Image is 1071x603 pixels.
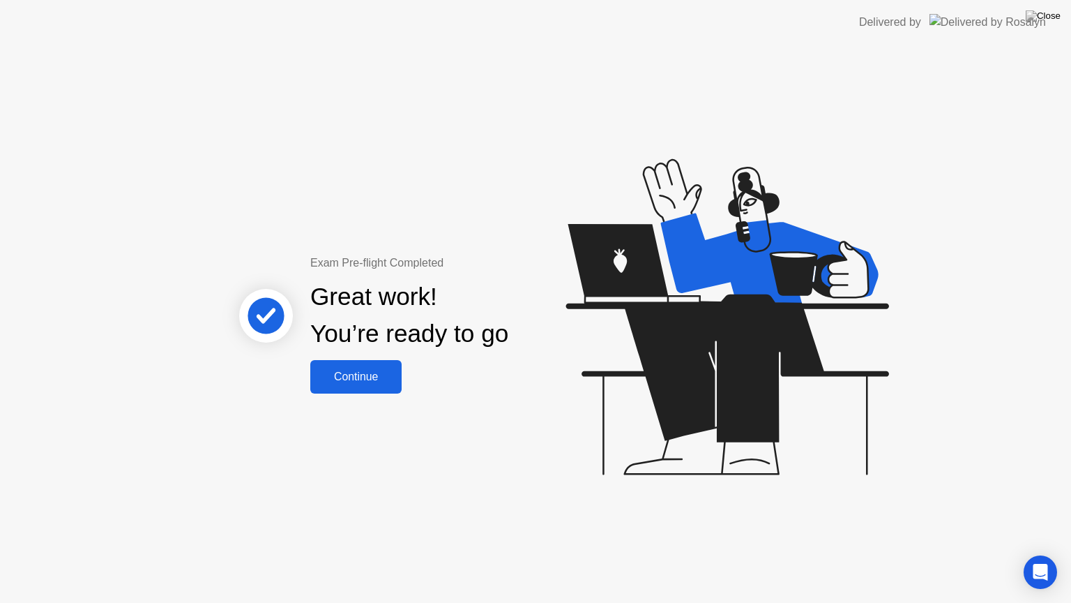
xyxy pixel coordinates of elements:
[310,360,402,394] button: Continue
[310,255,598,271] div: Exam Pre-flight Completed
[310,278,508,352] div: Great work! You’re ready to go
[859,14,921,31] div: Delivered by
[1026,10,1061,22] img: Close
[314,371,397,383] div: Continue
[929,14,1046,30] img: Delivered by Rosalyn
[1024,556,1057,589] div: Open Intercom Messenger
